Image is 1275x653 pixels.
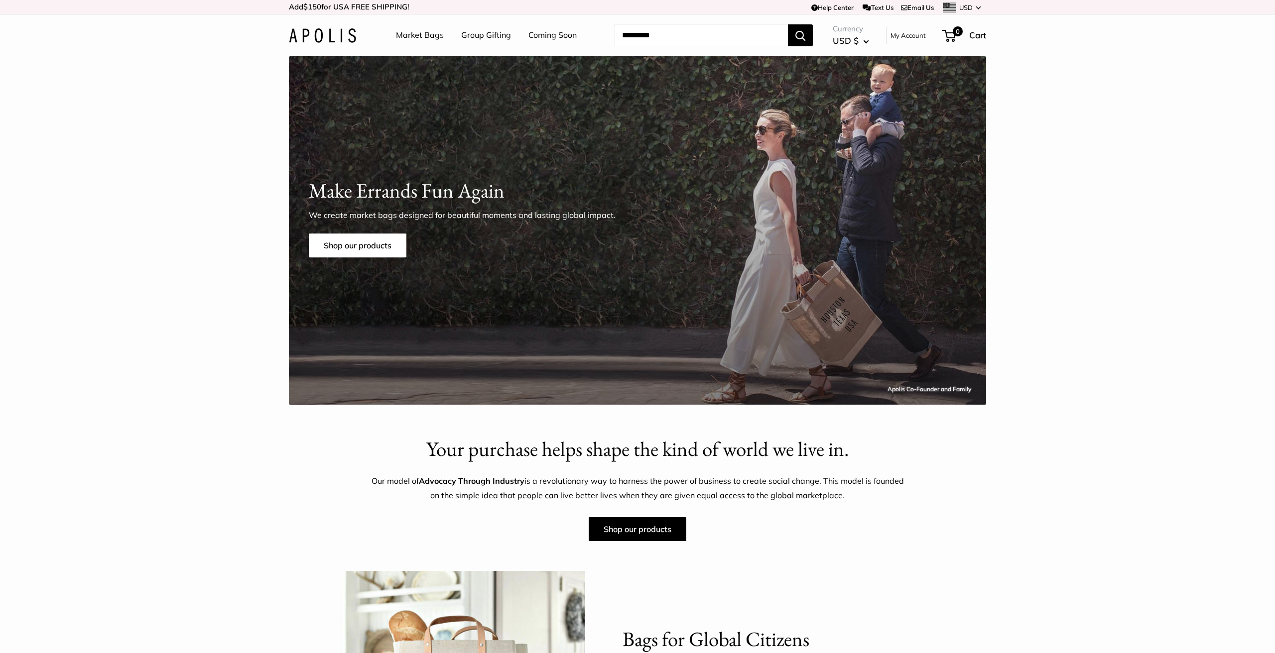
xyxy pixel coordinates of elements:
[833,33,869,49] button: USD $
[461,28,511,43] a: Group Gifting
[589,517,686,541] a: Shop our products
[788,24,813,46] button: Search
[528,28,577,43] a: Coming Soon
[901,3,934,11] a: Email Us
[309,176,966,206] h1: Make Errands Fun Again
[371,474,904,504] p: Our model of is a revolutionary way to harness the power of business to create social change. Thi...
[419,476,524,486] strong: Advocacy Through Industry
[863,3,893,11] a: Text Us
[396,28,444,43] a: Market Bags
[959,3,973,11] span: USD
[614,24,788,46] input: Search...
[943,27,986,43] a: 0 Cart
[969,30,986,40] span: Cart
[371,435,904,464] h2: Your purchase helps shape the kind of world we live in.
[833,22,869,36] span: Currency
[888,384,971,395] div: Apolis Co-Founder and Family
[953,26,963,36] span: 0
[309,209,633,221] p: We create market bags designed for beautiful moments and lasting global impact.
[303,2,321,11] span: $150
[289,28,356,43] img: Apolis
[891,29,926,41] a: My Account
[833,35,859,46] span: USD $
[811,3,854,11] a: Help Center
[8,615,107,645] iframe: Sign Up via Text for Offers
[309,233,406,257] a: Shop our products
